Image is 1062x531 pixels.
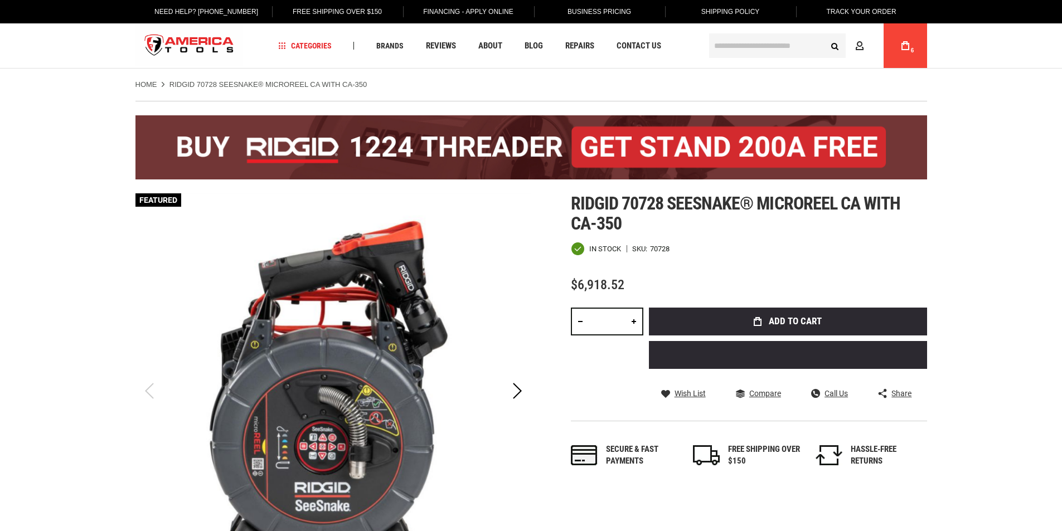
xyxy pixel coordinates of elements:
div: FREE SHIPPING OVER $150 [728,444,801,467]
span: Blog [525,42,543,50]
img: BOGO: Buy the RIDGID® 1224 Threader (26092), get the 92467 200A Stand FREE! [135,115,927,179]
span: Categories [278,42,332,50]
a: Compare [736,388,781,398]
img: payments [571,445,598,465]
span: Repairs [565,42,594,50]
a: Wish List [661,388,706,398]
a: store logo [135,25,244,67]
span: Call Us [825,389,848,397]
span: Add to Cart [769,316,822,326]
strong: SKU [632,245,650,252]
a: Contact Us [612,38,666,53]
div: Availability [571,242,621,256]
span: Compare [749,389,781,397]
span: $6,918.52 [571,277,624,293]
button: Search [825,35,846,56]
img: America Tools [135,25,244,67]
a: Repairs [560,38,599,53]
a: Blog [520,38,548,53]
button: Add to Cart [649,308,927,335]
a: Brands [371,38,409,53]
a: Home [135,80,157,90]
a: About [473,38,507,53]
span: About [478,42,502,50]
a: 6 [895,23,916,68]
a: Call Us [811,388,848,398]
a: Categories [273,38,337,53]
span: Wish List [675,389,706,397]
strong: RIDGID 70728 SEESNAKE® MICROREEL CA WITH CA-350 [169,80,367,89]
a: Reviews [421,38,461,53]
span: Share [891,389,911,397]
span: 6 [911,47,914,53]
span: Ridgid 70728 seesnake® microreel ca with ca-350 [571,193,901,234]
div: HASSLE-FREE RETURNS [851,444,923,467]
div: Secure & fast payments [606,444,678,467]
img: returns [816,445,842,465]
div: 70728 [650,245,670,252]
span: Shipping Policy [701,8,760,16]
span: Reviews [426,42,456,50]
img: shipping [693,445,720,465]
span: Contact Us [617,42,661,50]
span: Brands [376,42,404,50]
span: In stock [589,245,621,252]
